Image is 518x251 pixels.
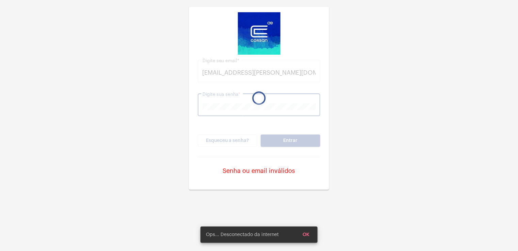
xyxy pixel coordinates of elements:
[261,135,320,147] button: Entrar
[198,167,320,174] div: Senha ou email inválidos
[303,232,309,237] span: OK
[206,138,249,143] span: Esqueceu a senha?
[203,69,316,76] input: Digite seu email
[297,229,315,241] button: OK
[238,12,280,55] img: d4669ae0-8c07-2337-4f67-34b0df7f5ae4.jpeg
[284,138,298,143] span: Entrar
[206,231,279,238] span: Ops... Desconectado da internet
[198,135,257,147] button: Esqueceu a senha?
